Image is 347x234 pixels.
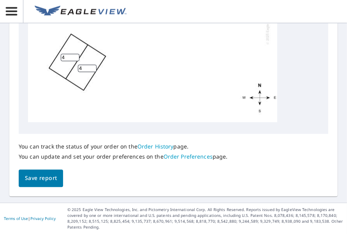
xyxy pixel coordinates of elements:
[19,143,228,150] p: You can track the status of your order on the page.
[30,216,56,222] a: Privacy Policy
[25,174,57,183] span: Save report
[30,1,131,22] a: EV Logo
[19,170,63,187] button: Save report
[67,207,343,231] p: © 2025 Eagle View Technologies, Inc. and Pictometry International Corp. All Rights Reserved. Repo...
[4,216,28,222] a: Terms of Use
[137,143,174,150] a: Order History
[19,154,228,161] p: You can update and set your order preferences on the page.
[4,217,56,221] p: |
[164,153,213,161] a: Order Preferences
[35,6,127,17] img: EV Logo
